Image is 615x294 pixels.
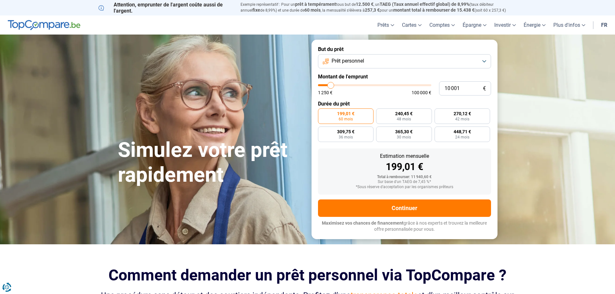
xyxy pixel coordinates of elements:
[398,15,425,35] a: Cartes
[397,135,411,139] span: 30 mois
[374,15,398,35] a: Prêts
[490,15,520,35] a: Investir
[323,185,486,189] div: *Sous réserve d'acceptation par les organismes prêteurs
[520,15,549,35] a: Énergie
[597,15,611,35] a: fr
[332,57,364,65] span: Prêt personnel
[483,86,486,91] span: €
[304,7,321,13] span: 60 mois
[356,2,374,7] span: 12.500 €
[397,117,411,121] span: 48 mois
[339,117,353,121] span: 60 mois
[252,7,260,13] span: fixe
[318,54,491,68] button: Prêt personnel
[295,2,336,7] span: prêt à tempérament
[455,117,469,121] span: 42 mois
[318,90,333,95] span: 1 250 €
[241,2,517,13] p: Exemple représentatif : Pour un tous but de , un (taux débiteur annuel de 8,99%) et une durée de ...
[454,111,471,116] span: 270,12 €
[323,180,486,184] div: Sur base d'un TAEG de 7,45 %*
[454,129,471,134] span: 448,71 €
[323,162,486,172] div: 199,01 €
[318,220,491,233] p: grâce à nos experts et trouvez la meilleure offre personnalisée pour vous.
[8,20,80,30] img: TopCompare
[412,90,431,95] span: 100 000 €
[322,220,404,226] span: Maximisez vos chances de financement
[98,2,233,14] p: Attention, emprunter de l'argent coûte aussi de l'argent.
[118,138,304,188] h1: Simulez votre prêt rapidement
[459,15,490,35] a: Épargne
[337,111,354,116] span: 199,01 €
[318,101,491,107] label: Durée du prêt
[323,154,486,159] div: Estimation mensuelle
[98,266,517,284] h2: Comment demander un prêt personnel via TopCompare ?
[425,15,459,35] a: Comptes
[318,199,491,217] button: Continuer
[318,46,491,52] label: But du prêt
[337,129,354,134] span: 309,75 €
[455,135,469,139] span: 24 mois
[393,7,475,13] span: montant total à rembourser de 15.438 €
[380,2,469,7] span: TAEG (Taux annuel effectif global) de 8,99%
[318,74,491,80] label: Montant de l'emprunt
[365,7,380,13] span: 257,3 €
[395,129,413,134] span: 365,30 €
[339,135,353,139] span: 36 mois
[395,111,413,116] span: 240,45 €
[323,175,486,179] div: Total à rembourser: 11 940,60 €
[549,15,589,35] a: Plus d'infos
